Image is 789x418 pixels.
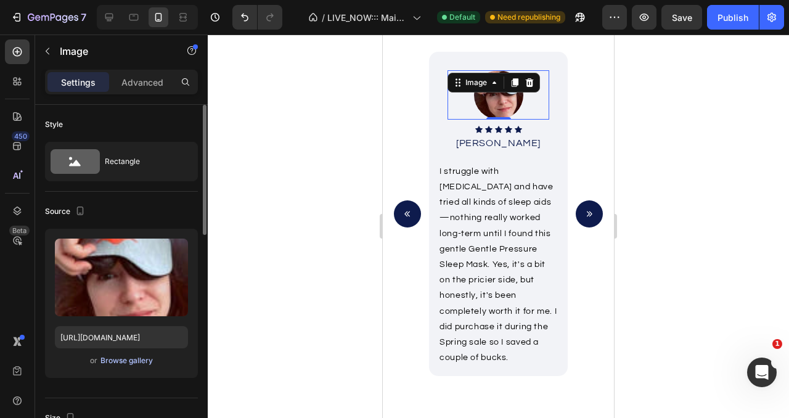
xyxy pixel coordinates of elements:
[81,10,86,25] p: 7
[661,5,702,30] button: Save
[747,358,777,387] iframe: Intercom live chat
[717,11,748,24] div: Publish
[61,76,96,89] p: Settings
[449,12,475,23] span: Default
[121,76,163,89] p: Advanced
[100,354,153,367] button: Browse gallery
[55,239,188,316] img: preview-image
[497,12,560,23] span: Need republishing
[100,355,153,366] div: Browse gallery
[9,226,30,236] div: Beta
[707,5,759,30] button: Publish
[672,12,692,23] span: Save
[327,11,407,24] span: LIVE_NOW::: Main of Avyllo_Product_Landing_Page :: DO NOT TOUCH
[45,119,63,130] div: Style
[322,11,325,24] span: /
[383,35,614,418] iframe: Design area
[45,203,88,220] div: Source
[55,326,188,348] input: https://example.com/image.jpg
[772,339,782,349] span: 1
[232,5,282,30] div: Undo/Redo
[105,147,180,176] div: Rectangle
[90,353,97,368] span: or
[60,44,165,59] p: Image
[5,5,92,30] button: 7
[12,131,30,141] div: 450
